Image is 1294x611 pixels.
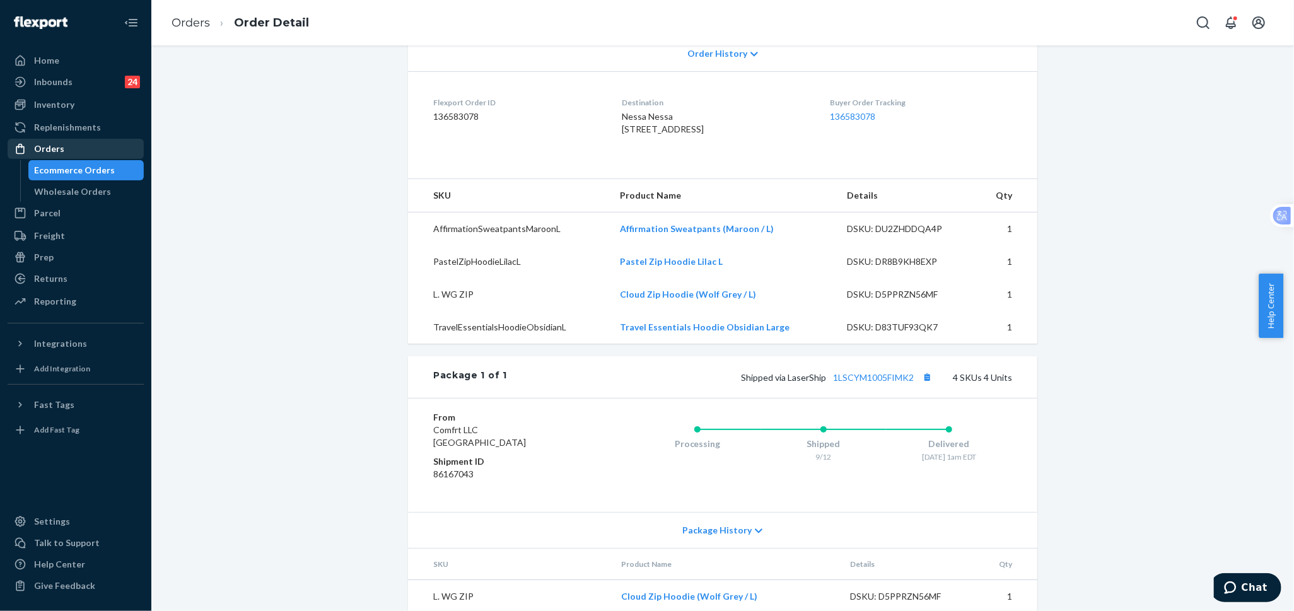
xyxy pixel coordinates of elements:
[234,16,309,30] a: Order Detail
[35,164,115,177] div: Ecommerce Orders
[433,424,526,448] span: Comfrt LLC [GEOGRAPHIC_DATA]
[433,110,602,123] dd: 136583078
[976,179,1037,212] th: Qty
[682,524,752,537] span: Package History
[621,591,757,602] a: Cloud Zip Hoodie (Wolf Grey / L)
[433,97,602,108] dt: Flexport Order ID
[433,411,584,424] dt: From
[761,451,887,462] div: 9/12
[119,10,144,35] button: Close Navigation
[408,212,610,246] td: AffirmationSweatpantsMaroonL
[433,369,507,385] div: Package 1 of 1
[886,438,1012,450] div: Delivered
[831,111,876,122] a: 136583078
[8,117,144,137] a: Replenishments
[34,558,85,571] div: Help Center
[8,203,144,223] a: Parcel
[979,549,1037,580] th: Qty
[34,363,90,374] div: Add Integration
[34,537,100,549] div: Talk to Support
[34,337,87,350] div: Integrations
[1259,274,1283,338] button: Help Center
[8,139,144,159] a: Orders
[620,289,756,300] a: Cloud Zip Hoodie (Wolf Grey / L)
[610,179,837,212] th: Product Name
[8,334,144,354] button: Integrations
[634,438,761,450] div: Processing
[976,245,1037,278] td: 1
[34,76,73,88] div: Inbounds
[1246,10,1271,35] button: Open account menu
[919,369,935,385] button: Copy tracking number
[34,424,79,435] div: Add Fast Tag
[8,247,144,267] a: Prep
[620,256,723,267] a: Pastel Zip Hoodie Lilac L
[976,278,1037,311] td: 1
[408,311,610,344] td: TravelEssentialsHoodieObsidianL
[831,97,1012,108] dt: Buyer Order Tracking
[851,590,969,603] div: DSKU: D5PPRZN56MF
[408,549,611,580] th: SKU
[1218,10,1244,35] button: Open notifications
[28,182,144,202] a: Wholesale Orders
[125,76,140,88] div: 24
[837,179,976,212] th: Details
[8,420,144,440] a: Add Fast Tag
[620,322,790,332] a: Travel Essentials Hoodie Obsidian Large
[8,511,144,532] a: Settings
[34,251,54,264] div: Prep
[622,97,810,108] dt: Destination
[507,369,1012,385] div: 4 SKUs 4 Units
[8,269,144,289] a: Returns
[8,72,144,92] a: Inbounds24
[161,4,319,42] ol: breadcrumbs
[408,245,610,278] td: PastelZipHoodieLilacL
[35,185,112,198] div: Wholesale Orders
[761,438,887,450] div: Shipped
[433,455,584,468] dt: Shipment ID
[847,321,965,334] div: DSKU: D83TUF93QK7
[8,226,144,246] a: Freight
[687,47,747,60] span: Order History
[1214,573,1281,605] iframe: Opens a widget where you can chat to one of our agents
[433,468,584,480] dd: 86167043
[1191,10,1216,35] button: Open Search Box
[34,54,59,67] div: Home
[408,179,610,212] th: SKU
[8,395,144,415] button: Fast Tags
[620,223,774,234] a: Affirmation Sweatpants (Maroon / L)
[14,16,67,29] img: Flexport logo
[841,549,979,580] th: Details
[34,207,61,219] div: Parcel
[976,212,1037,246] td: 1
[34,399,74,411] div: Fast Tags
[172,16,210,30] a: Orders
[847,255,965,268] div: DSKU: DR8B9KH8EXP
[976,311,1037,344] td: 1
[34,515,70,528] div: Settings
[8,50,144,71] a: Home
[833,372,914,383] a: 1LSCYM1005FIMK2
[34,230,65,242] div: Freight
[34,121,101,134] div: Replenishments
[741,372,935,383] span: Shipped via LaserShip
[847,288,965,301] div: DSKU: D5PPRZN56MF
[34,272,67,285] div: Returns
[611,549,840,580] th: Product Name
[847,223,965,235] div: DSKU: DU2ZHDDQA4P
[34,295,76,308] div: Reporting
[8,554,144,574] a: Help Center
[8,533,144,553] button: Talk to Support
[8,359,144,379] a: Add Integration
[8,95,144,115] a: Inventory
[8,291,144,311] a: Reporting
[34,98,74,111] div: Inventory
[886,451,1012,462] div: [DATE] 1am EDT
[34,579,95,592] div: Give Feedback
[622,111,704,134] span: Nessa Nessa [STREET_ADDRESS]
[408,278,610,311] td: L. WG ZIP
[34,143,64,155] div: Orders
[28,160,144,180] a: Ecommerce Orders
